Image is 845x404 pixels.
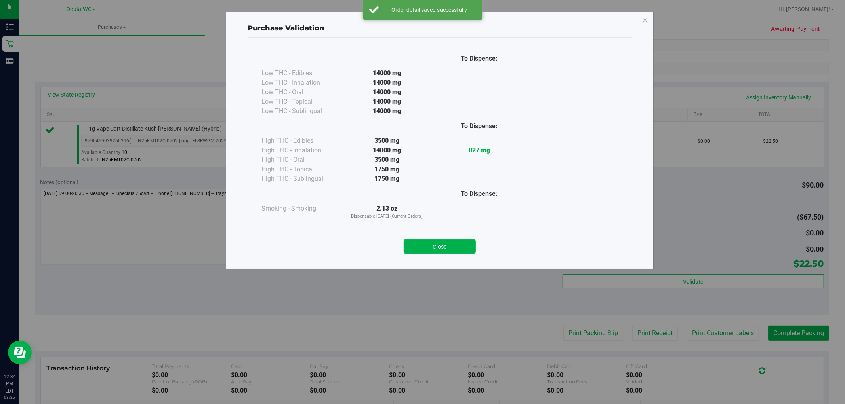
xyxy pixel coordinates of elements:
[383,6,476,14] div: Order detail saved successfully
[341,87,433,97] div: 14000 mg
[433,121,525,131] div: To Dispense:
[261,87,341,97] div: Low THC - Oral
[261,174,341,184] div: High THC - Sublingual
[261,97,341,106] div: Low THC - Topical
[341,146,433,155] div: 14000 mg
[433,189,525,199] div: To Dispense:
[341,165,433,174] div: 1750 mg
[341,78,433,87] div: 14000 mg
[261,68,341,78] div: Low THC - Edibles
[261,78,341,87] div: Low THC - Inhalation
[404,239,476,254] button: Close
[261,146,341,155] div: High THC - Inhalation
[341,204,433,220] div: 2.13 oz
[341,68,433,78] div: 14000 mg
[341,106,433,116] div: 14000 mg
[341,155,433,165] div: 3500 mg
[261,106,341,116] div: Low THC - Sublingual
[261,204,341,213] div: Smoking - Smoking
[8,341,32,364] iframe: Resource center
[261,155,341,165] div: High THC - Oral
[341,136,433,146] div: 3500 mg
[341,97,433,106] div: 14000 mg
[341,213,433,220] p: Dispensable [DATE] (Current Orders)
[341,174,433,184] div: 1750 mg
[469,146,490,154] strong: 827 mg
[433,54,525,63] div: To Dispense:
[248,24,324,32] span: Purchase Validation
[261,165,341,174] div: High THC - Topical
[261,136,341,146] div: High THC - Edibles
